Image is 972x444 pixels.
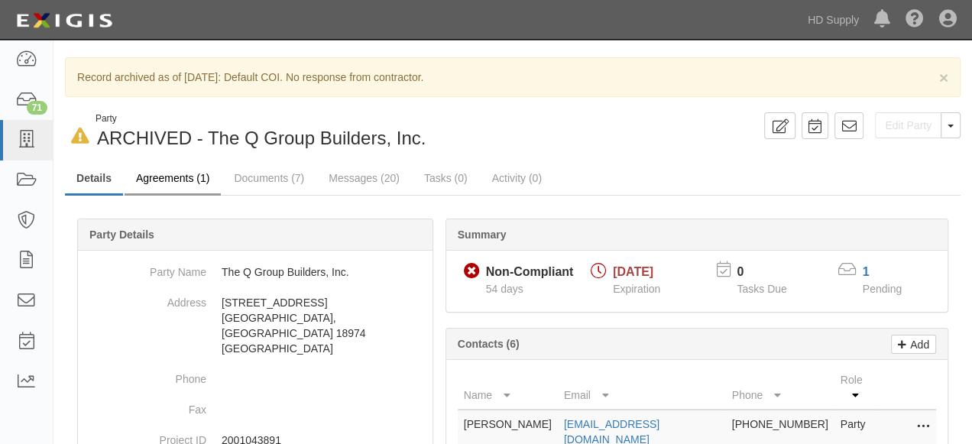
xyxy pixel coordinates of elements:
a: Add [891,335,936,354]
a: Details [65,163,123,196]
span: Pending [863,283,902,295]
a: 1 [863,265,870,278]
b: Summary [458,228,507,241]
span: Tasks Due [737,283,786,295]
dt: Phone [84,364,206,387]
div: Party [96,112,426,125]
dd: The Q Group Builders, Inc. [84,257,426,287]
a: Activity (0) [481,163,553,193]
div: Non-Compliant [486,264,574,281]
p: Record archived as of [DATE]: Default COI. No response from contractor. [77,70,948,85]
a: Documents (7) [222,163,316,193]
b: Contacts (6) [458,338,520,350]
th: Phone [726,366,834,410]
button: Close [939,70,948,86]
th: Name [458,366,558,410]
th: Role [834,366,875,410]
span: Since 08/20/2025 [486,283,523,295]
img: logo-5460c22ac91f19d4615b14bd174203de0afe785f0fc80cf4dbbc73dc1793850b.png [11,7,117,34]
i: Non-Compliant [464,264,480,280]
span: Expiration [613,283,660,295]
dt: Fax [84,394,206,417]
a: Edit Party [875,112,941,138]
i: Help Center - Complianz [906,11,924,29]
a: Messages (20) [317,163,411,193]
div: ARCHIVED - The Q Group Builders, Inc. [65,112,501,151]
span: ARCHIVED - The Q Group Builders, Inc. [97,128,426,148]
a: HD Supply [800,5,867,35]
dd: [STREET_ADDRESS] [GEOGRAPHIC_DATA], [GEOGRAPHIC_DATA] 18974 [GEOGRAPHIC_DATA] [84,287,426,364]
a: Agreements (1) [125,163,221,196]
dt: Address [84,287,206,310]
a: Tasks (0) [413,163,479,193]
p: Add [906,335,929,353]
th: Email [558,366,726,410]
div: 71 [27,101,47,115]
i: In Default since 10/01/2025 [71,128,89,144]
span: × [939,69,948,86]
dt: Party Name [84,257,206,280]
b: Party Details [89,228,154,241]
span: [DATE] [613,265,653,278]
p: 0 [737,264,805,281]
